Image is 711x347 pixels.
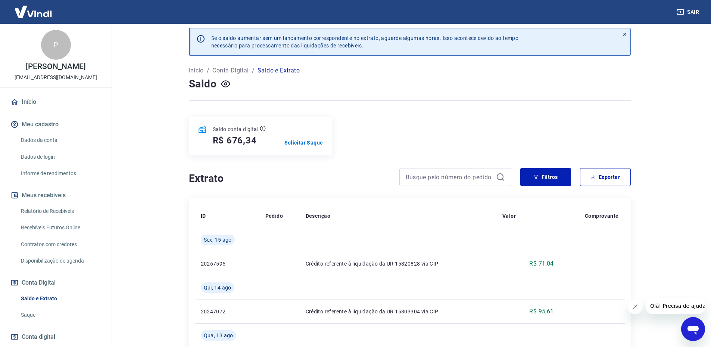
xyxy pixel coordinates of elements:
button: Meus recebíveis [9,187,103,204]
a: Dados de login [18,149,103,165]
p: Pedido [265,212,283,220]
h4: Saldo [189,77,217,92]
p: [EMAIL_ADDRESS][DOMAIN_NAME] [15,74,97,81]
a: Início [9,94,103,110]
a: Relatório de Recebíveis [18,204,103,219]
p: Crédito referente à liquidação da UR 15820828 via CIP [306,260,490,267]
h5: R$ 676,34 [213,134,257,146]
p: Saldo e Extrato [258,66,300,75]
p: R$ 71,04 [529,259,553,268]
p: Descrição [306,212,331,220]
a: Saldo e Extrato [18,291,103,306]
p: ID [201,212,206,220]
a: Saque [18,307,103,323]
p: Crédito referente à liquidação da UR 15803304 via CIP [306,308,490,315]
p: R$ 95,61 [529,307,553,316]
div: P [41,30,71,60]
button: Conta Digital [9,275,103,291]
p: 20247072 [201,308,253,315]
p: Valor [502,212,516,220]
span: Qua, 13 ago [204,332,233,339]
span: Sex, 15 ago [204,236,232,244]
h4: Extrato [189,171,390,186]
p: Comprovante [585,212,618,220]
input: Busque pelo número do pedido [406,171,493,183]
p: / [207,66,209,75]
iframe: Mensagem da empresa [646,298,705,314]
iframe: Botão para abrir a janela de mensagens [681,317,705,341]
a: Conta Digital [212,66,249,75]
a: Informe de rendimentos [18,166,103,181]
p: 20267595 [201,260,253,267]
p: Saldo conta digital [213,126,259,133]
img: Vindi [9,0,57,23]
button: Filtros [520,168,571,186]
button: Sair [675,5,702,19]
a: Conta digital [9,329,103,345]
iframe: Fechar mensagem [628,299,643,314]
a: Contratos com credores [18,237,103,252]
a: Recebíveis Futuros Online [18,220,103,235]
p: / [252,66,255,75]
button: Meu cadastro [9,116,103,133]
a: Disponibilização de agenda [18,253,103,269]
span: Conta digital [22,332,55,342]
a: Dados da conta [18,133,103,148]
a: Solicitar Saque [284,139,323,146]
p: [PERSON_NAME] [26,63,85,71]
a: Início [189,66,204,75]
button: Exportar [580,168,631,186]
span: Qui, 14 ago [204,284,231,291]
p: Se o saldo aumentar sem um lançamento correspondente no extrato, aguarde algumas horas. Isso acon... [211,34,519,49]
span: Olá! Precisa de ajuda? [4,5,63,11]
